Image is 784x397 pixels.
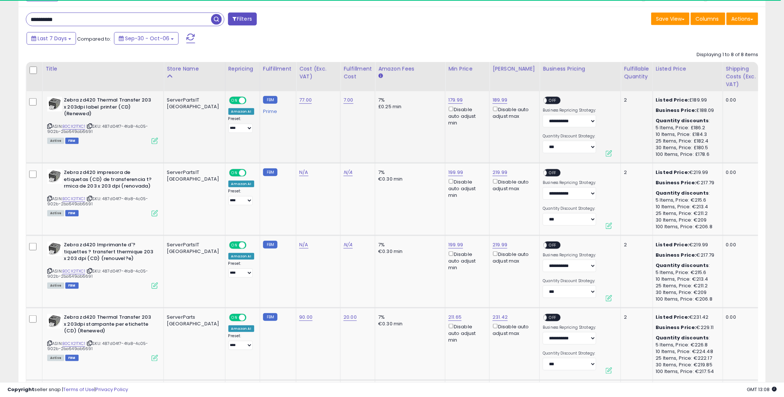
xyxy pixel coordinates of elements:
[448,178,484,199] div: Disable auto adjust min
[656,251,697,259] b: Business Price:
[695,15,719,23] span: Columns
[656,269,717,276] div: 5 Items, Price: €215.6
[378,176,439,182] div: €0.30 min
[125,35,169,42] span: Sep-30 - Oct-06
[378,73,383,79] small: Amazon Fees.
[697,51,758,58] div: Displaying 1 to 8 of 8 items
[65,355,79,361] span: FBM
[7,386,128,393] div: seller snap | |
[96,386,128,393] a: Privacy Policy
[167,242,220,255] div: ServerPartsIT [GEOGRAPHIC_DATA]
[656,210,717,217] div: 25 Items, Price: €211.2
[343,314,357,321] a: 20.00
[378,321,439,327] div: €0.30 min
[228,116,254,133] div: Preset:
[448,65,486,73] div: Min Price
[624,242,647,248] div: 2
[656,296,717,302] div: 100 Items, Price: €206.8
[63,386,94,393] a: Terms of Use
[726,169,761,176] div: 0.00
[656,169,690,176] b: Listed Price:
[228,261,254,278] div: Preset:
[656,368,717,375] div: 100 Items, Price: €217.54
[656,179,697,186] b: Business Price:
[448,96,463,104] a: 179.99
[343,96,353,104] a: 7.00
[543,325,596,330] label: Business Repricing Strategy:
[656,242,717,248] div: €219.99
[656,203,717,210] div: 10 Items, Price: €213.4
[656,97,717,103] div: £189.99
[547,242,559,249] span: OFF
[656,276,717,283] div: 10 Items, Price: €213.4
[47,340,148,352] span: | SKU: 487d04f7-4fa8-4c05-902b-2ba649ab6691
[656,65,720,73] div: Listed Price
[493,322,534,337] div: Disable auto adjust max
[47,210,64,216] span: All listings currently available for purchase on Amazon
[378,242,439,248] div: 7%
[656,151,717,158] div: 100 Items, Price: £178.6
[747,386,777,393] span: 2025-10-14 13:08 GMT
[245,315,257,321] span: OFF
[64,97,153,119] b: Zebra zd420 Thermal Transfer 203 x 203dpi label printer (CD) (Renewed)
[263,241,277,249] small: FBM
[65,138,79,144] span: FBM
[47,242,62,256] img: 419Q7X4JawL._SL40_.jpg
[651,13,690,25] button: Save View
[7,386,34,393] strong: Copyright
[62,123,85,130] a: B0CX21TXC1
[343,65,372,81] div: Fulfillment Cost
[47,169,62,184] img: 419Q7X4JawL._SL40_.jpg
[65,283,79,289] span: FBM
[245,170,257,176] span: OFF
[228,108,254,115] div: Amazon AI
[656,252,717,259] div: €217.79
[47,123,148,134] span: | SKU: 487d04f7-4fa8-4c05-902b-2ba649ab6691
[493,169,507,176] a: 219.99
[299,241,308,249] a: N/A
[656,138,717,144] div: 25 Items, Price: £182.4
[726,13,758,25] button: Actions
[47,242,158,288] div: ASIN:
[167,97,220,110] div: ServerPartsIT [GEOGRAPHIC_DATA]
[543,134,596,139] label: Quantity Discount Strategy:
[378,65,442,73] div: Amazon Fees
[47,196,148,207] span: | SKU: 487d04f7-4fa8-4c05-902b-2ba649ab6691
[230,315,239,321] span: ON
[299,314,312,321] a: 90.00
[228,181,254,187] div: Amazon AI
[726,242,761,248] div: 0.00
[245,242,257,249] span: OFF
[47,283,64,289] span: All listings currently available for purchase on Amazon
[62,268,85,274] a: B0CX21TXC1
[493,250,534,264] div: Disable auto adjust max
[656,131,717,138] div: 10 Items, Price: £184.3
[167,169,220,182] div: ServerPartsIT [GEOGRAPHIC_DATA]
[543,65,618,73] div: Business Pricing
[656,96,690,103] b: Listed Price:
[656,189,709,196] b: Quantity discounts
[493,96,507,104] a: 189.99
[656,124,717,131] div: 5 Items, Price: £186.2
[656,117,717,124] div: :
[493,105,534,120] div: Disable auto adjust max
[263,313,277,321] small: FBM
[378,103,439,110] div: £0.25 min
[62,196,85,202] a: B0CX21TXC1
[47,97,158,143] div: ASIN:
[230,170,239,176] span: ON
[47,268,148,279] span: | SKU: 487d04f7-4fa8-4c05-902b-2ba649ab6691
[245,97,257,104] span: OFF
[493,241,507,249] a: 219.99
[547,315,559,321] span: OFF
[656,169,717,176] div: €219.99
[656,283,717,289] div: 25 Items, Price: €211.2
[167,65,222,73] div: Store Name
[263,65,293,73] div: Fulfillment
[77,35,111,42] span: Compared to:
[167,314,220,327] div: ServerParts [GEOGRAPHIC_DATA]
[263,106,290,114] div: Prime
[691,13,725,25] button: Columns
[448,169,463,176] a: 199.99
[448,322,484,343] div: Disable auto adjust min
